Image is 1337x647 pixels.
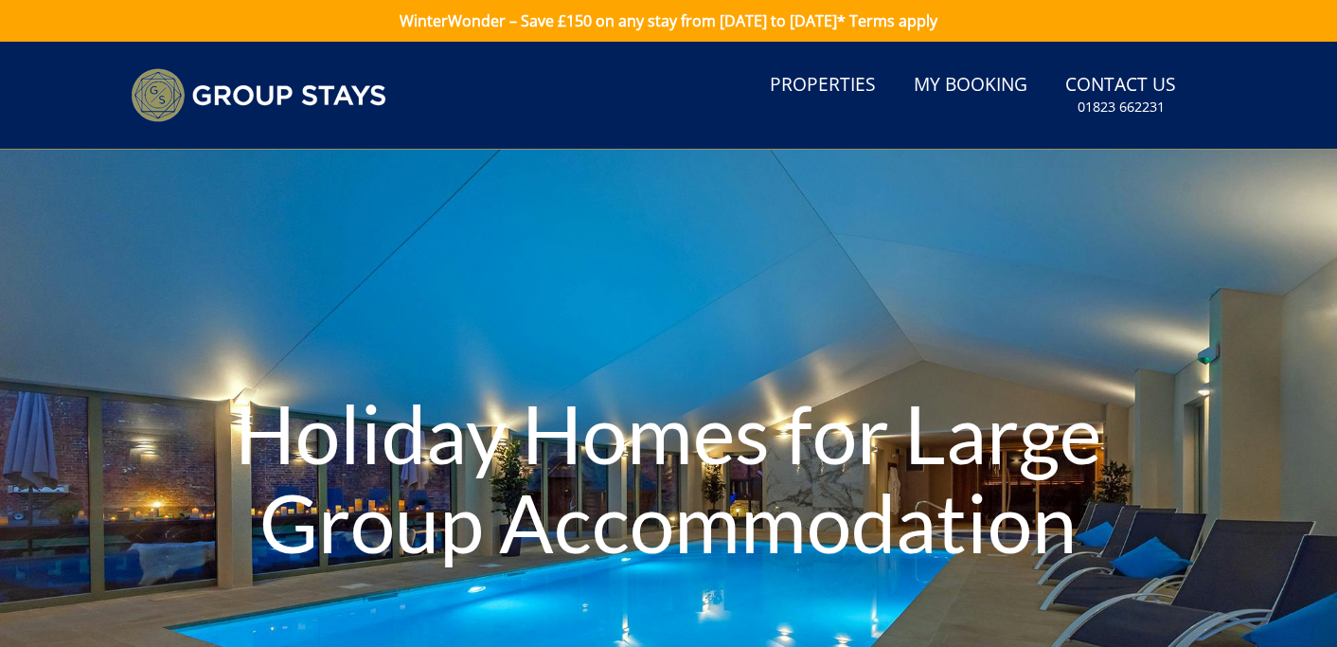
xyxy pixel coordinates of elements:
[131,68,386,122] img: Group Stays
[1078,98,1165,117] small: 01823 662231
[1058,64,1184,126] a: Contact Us01823 662231
[201,351,1136,603] h1: Holiday Homes for Large Group Accommodation
[762,64,883,107] a: Properties
[906,64,1035,107] a: My Booking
